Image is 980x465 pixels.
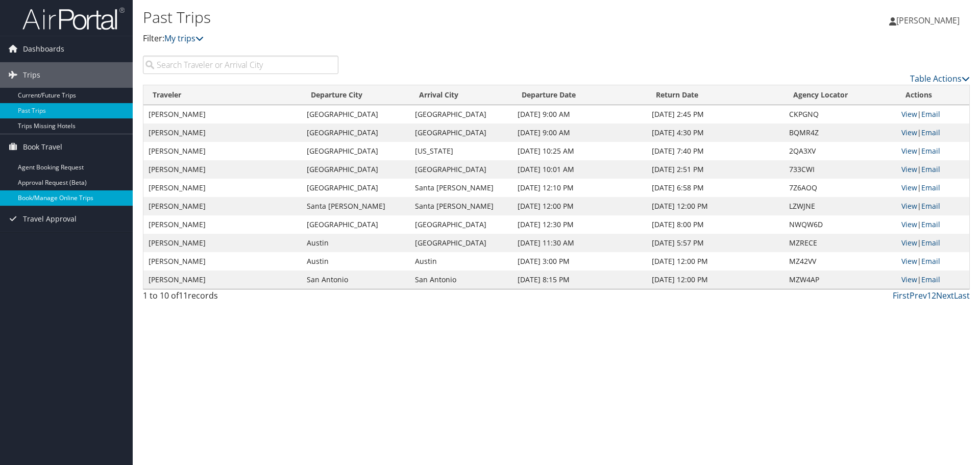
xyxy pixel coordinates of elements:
td: MZW4AP [784,271,896,289]
td: 2QA3XV [784,142,896,160]
td: 7Z6AOQ [784,179,896,197]
h1: Past Trips [143,7,694,28]
td: San Antonio [410,271,512,289]
a: Prev [910,290,927,301]
a: Table Actions [910,73,970,84]
td: [DATE] 4:30 PM [647,124,784,142]
td: [GEOGRAPHIC_DATA] [410,234,512,252]
td: Santa [PERSON_NAME] [410,179,512,197]
a: Email [921,275,940,284]
a: Email [921,183,940,192]
td: [PERSON_NAME] [143,105,302,124]
a: View [901,219,917,229]
img: airportal-logo.png [22,7,125,31]
td: San Antonio [302,271,410,289]
td: [DATE] 12:00 PM [647,197,784,215]
a: First [893,290,910,301]
td: [DATE] 2:51 PM [647,160,784,179]
th: Traveler: activate to sort column ascending [143,85,302,105]
td: Santa [PERSON_NAME] [410,197,512,215]
a: View [901,238,917,248]
td: [GEOGRAPHIC_DATA] [302,142,410,160]
td: MZ42VV [784,252,896,271]
div: 1 to 10 of records [143,289,338,307]
td: [GEOGRAPHIC_DATA] [410,160,512,179]
a: 2 [932,290,936,301]
span: 11 [179,290,188,301]
p: Filter: [143,32,694,45]
td: BQMR4Z [784,124,896,142]
td: | [896,197,969,215]
td: [US_STATE] [410,142,512,160]
td: [DATE] 2:45 PM [647,105,784,124]
span: Trips [23,62,40,88]
a: View [901,128,917,137]
a: Email [921,109,940,119]
td: | [896,124,969,142]
td: [PERSON_NAME] [143,197,302,215]
td: [DATE] 8:00 PM [647,215,784,234]
a: Email [921,256,940,266]
td: [GEOGRAPHIC_DATA] [302,124,410,142]
td: [PERSON_NAME] [143,215,302,234]
td: [PERSON_NAME] [143,142,302,160]
td: [PERSON_NAME] [143,160,302,179]
td: Austin [410,252,512,271]
td: [DATE] 5:57 PM [647,234,784,252]
span: [PERSON_NAME] [896,15,960,26]
a: View [901,201,917,211]
td: [DATE] 11:30 AM [512,234,647,252]
td: | [896,179,969,197]
a: View [901,256,917,266]
td: | [896,252,969,271]
th: Actions [896,85,969,105]
td: [DATE] 7:40 PM [647,142,784,160]
td: [PERSON_NAME] [143,234,302,252]
td: [DATE] 6:58 PM [647,179,784,197]
td: CKPGNQ [784,105,896,124]
td: [GEOGRAPHIC_DATA] [302,105,410,124]
td: [DATE] 8:15 PM [512,271,647,289]
td: [GEOGRAPHIC_DATA] [302,179,410,197]
td: [GEOGRAPHIC_DATA] [410,105,512,124]
td: [DATE] 12:00 PM [512,197,647,215]
td: Austin [302,252,410,271]
a: Next [936,290,954,301]
a: Email [921,238,940,248]
td: [GEOGRAPHIC_DATA] [410,124,512,142]
td: NWQW6D [784,215,896,234]
input: Search Traveler or Arrival City [143,56,338,74]
td: | [896,234,969,252]
td: [DATE] 9:00 AM [512,105,647,124]
td: Santa [PERSON_NAME] [302,197,410,215]
td: [DATE] 12:30 PM [512,215,647,234]
a: Email [921,128,940,137]
td: LZWJNE [784,197,896,215]
span: Book Travel [23,134,62,160]
span: Dashboards [23,36,64,62]
th: Return Date: activate to sort column ascending [647,85,784,105]
td: 733CWI [784,160,896,179]
th: Departure Date: activate to sort column ascending [512,85,647,105]
td: | [896,142,969,160]
a: View [901,275,917,284]
td: [DATE] 12:00 PM [647,252,784,271]
td: | [896,215,969,234]
td: [PERSON_NAME] [143,179,302,197]
td: [DATE] 3:00 PM [512,252,647,271]
td: [DATE] 9:00 AM [512,124,647,142]
td: Austin [302,234,410,252]
td: | [896,271,969,289]
td: [PERSON_NAME] [143,124,302,142]
td: [GEOGRAPHIC_DATA] [410,215,512,234]
th: Arrival City: activate to sort column ascending [410,85,512,105]
td: [PERSON_NAME] [143,252,302,271]
td: MZRECE [784,234,896,252]
a: View [901,183,917,192]
td: | [896,160,969,179]
td: [PERSON_NAME] [143,271,302,289]
a: View [901,164,917,174]
th: Departure City: activate to sort column ascending [302,85,410,105]
a: Email [921,164,940,174]
td: [GEOGRAPHIC_DATA] [302,160,410,179]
